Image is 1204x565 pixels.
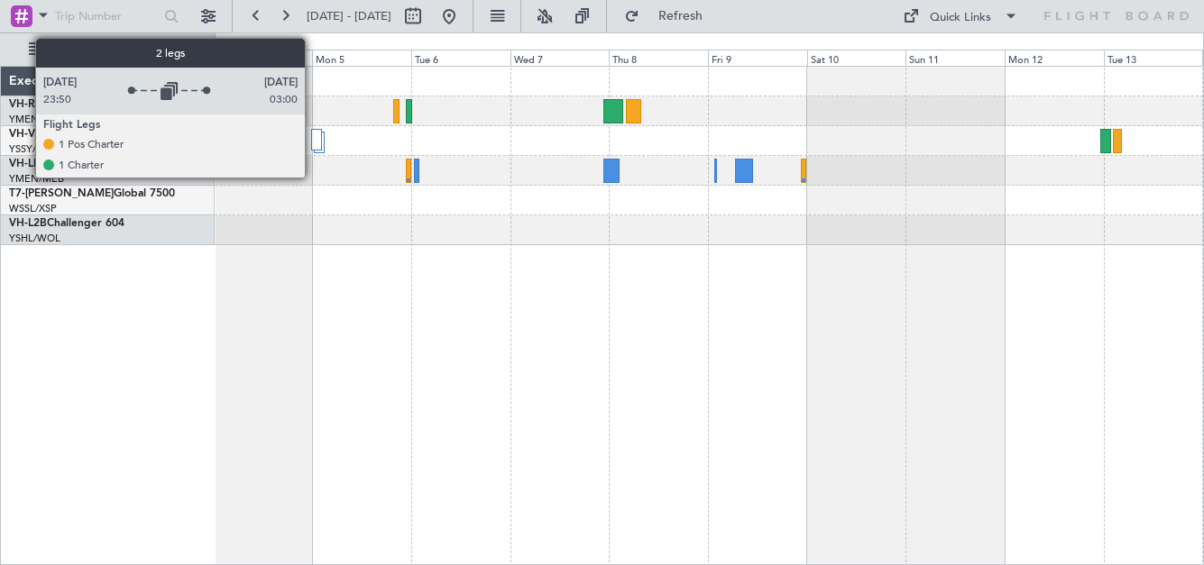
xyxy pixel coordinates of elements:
div: Thu 8 [609,50,708,66]
div: Sat 10 [807,50,906,66]
a: VH-LEPGlobal 6000 [9,159,107,169]
div: Quick Links [930,9,991,27]
div: Sun 11 [905,50,1005,66]
a: YMEN/MEB [9,113,64,126]
span: All Aircraft [47,43,190,56]
div: Tue 6 [411,50,510,66]
span: VH-LEP [9,159,46,169]
a: VH-RIUHawker 800XP [9,99,121,110]
span: VH-RIU [9,99,46,110]
span: VH-VSK [9,129,49,140]
a: YSHL/WOL [9,232,60,245]
a: WSSL/XSP [9,202,57,215]
div: Sun 4 [214,50,313,66]
div: Fri 9 [708,50,807,66]
span: T7-[PERSON_NAME] [9,188,114,199]
a: YMEN/MEB [9,172,64,186]
a: YSSY/SYD [9,142,55,156]
input: Trip Number [55,3,159,30]
span: VH-L2B [9,218,47,229]
button: Refresh [616,2,724,31]
div: Tue 13 [1104,50,1203,66]
span: [DATE] - [DATE] [307,8,391,24]
span: Refresh [643,10,719,23]
a: T7-[PERSON_NAME]Global 7500 [9,188,175,199]
div: Mon 12 [1005,50,1104,66]
button: All Aircraft [20,35,196,64]
a: VH-L2BChallenger 604 [9,218,124,229]
a: VH-VSKGlobal Express XRS [9,129,148,140]
div: Wed 7 [510,50,610,66]
div: [DATE] [218,36,249,51]
button: Quick Links [894,2,1027,31]
div: Mon 5 [312,50,411,66]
